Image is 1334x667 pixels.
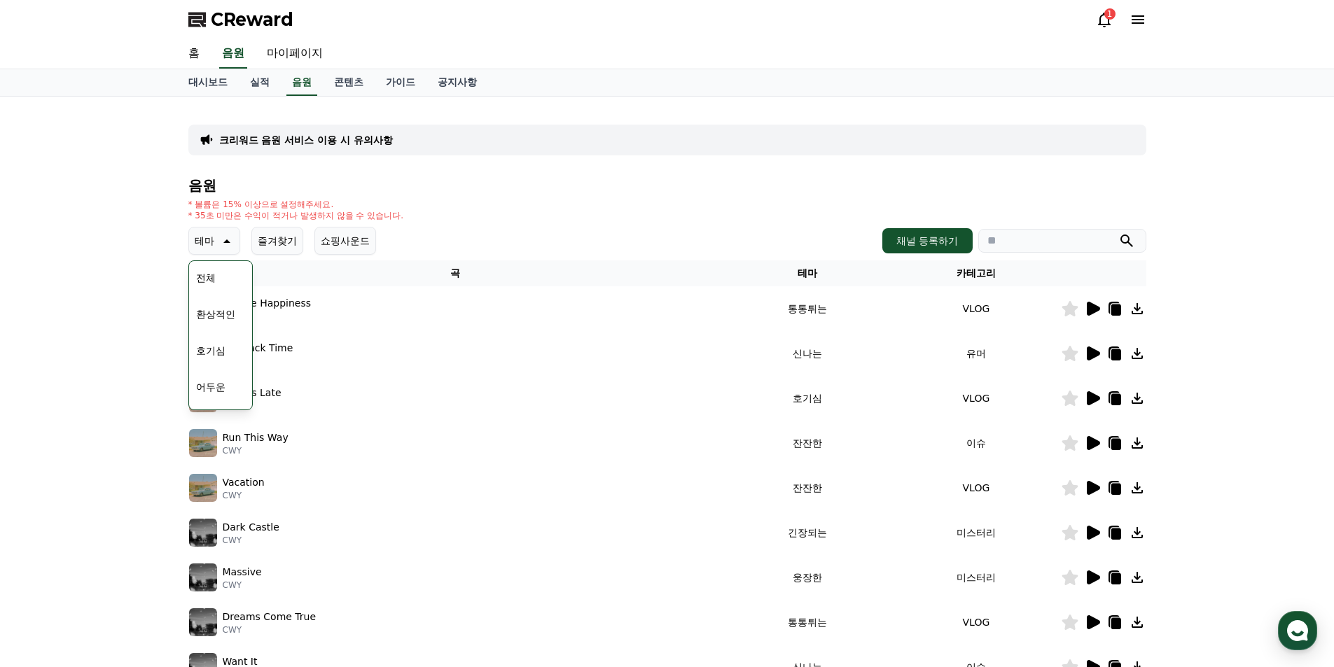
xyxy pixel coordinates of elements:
a: 음원 [219,39,247,69]
a: 크리워드 음원 서비스 이용 시 유의사항 [219,133,393,147]
span: 홈 [44,465,53,476]
a: 가이드 [375,69,426,96]
p: * 볼륨은 15% 이상으로 설정해주세요. [188,199,404,210]
img: music [189,519,217,547]
button: 쇼핑사운드 [314,227,376,255]
a: 홈 [177,39,211,69]
td: 잔잔한 [723,465,891,510]
td: 웅장한 [723,555,891,600]
button: 호기심 [190,335,231,366]
img: music [189,474,217,502]
p: CWY [223,624,317,636]
p: CWY [223,445,289,456]
button: 테마 [188,227,240,255]
p: CWY [223,311,312,322]
td: 미스터리 [891,510,1060,555]
td: 통통튀는 [723,286,891,331]
button: 즐겨찾기 [251,227,303,255]
a: 공지사항 [426,69,488,96]
a: 실적 [239,69,281,96]
td: 호기심 [723,376,891,421]
a: 콘텐츠 [323,69,375,96]
td: 미스터리 [891,555,1060,600]
a: 설정 [181,444,269,479]
div: 1 [1104,8,1116,20]
p: Cat Rack Time [223,341,293,356]
span: 설정 [216,465,233,476]
a: 음원 [286,69,317,96]
td: 유머 [891,331,1060,376]
span: 대화 [128,465,145,477]
th: 카테고리 [891,260,1060,286]
img: music [189,563,217,591]
td: VLOG [891,376,1060,421]
span: CReward [211,8,293,31]
a: CReward [188,8,293,31]
button: 환상적인 [190,299,241,330]
td: 긴장되는 [723,510,891,555]
p: Massive [223,565,262,580]
button: 채널 등록하기 [882,228,972,253]
button: 어두운 [190,372,231,402]
a: 마이페이지 [256,39,334,69]
p: Vacation [223,475,265,490]
td: VLOG [891,465,1060,510]
p: CWY [223,356,293,367]
td: 이슈 [891,421,1060,465]
p: CWY [223,490,265,501]
p: Run This Way [223,430,289,445]
td: VLOG [891,286,1060,331]
td: 잔잔한 [723,421,891,465]
td: 신나는 [723,331,891,376]
th: 테마 [723,260,891,286]
img: music [189,429,217,457]
p: A Little Happiness [223,296,312,311]
p: Dreams Come True [223,610,317,624]
p: CWY [223,580,262,591]
p: * 35초 미만은 수익이 적거나 발생하지 않을 수 있습니다. [188,210,404,221]
td: VLOG [891,600,1060,645]
p: CWY [223,535,279,546]
p: 테마 [195,231,214,251]
a: 홈 [4,444,92,479]
td: 통통튀는 [723,600,891,645]
h4: 음원 [188,178,1146,193]
th: 곡 [188,260,723,286]
button: 전체 [190,262,221,293]
a: 1 [1096,11,1113,28]
img: music [189,608,217,636]
a: 대시보드 [177,69,239,96]
p: Dark Castle [223,520,279,535]
a: 대화 [92,444,181,479]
